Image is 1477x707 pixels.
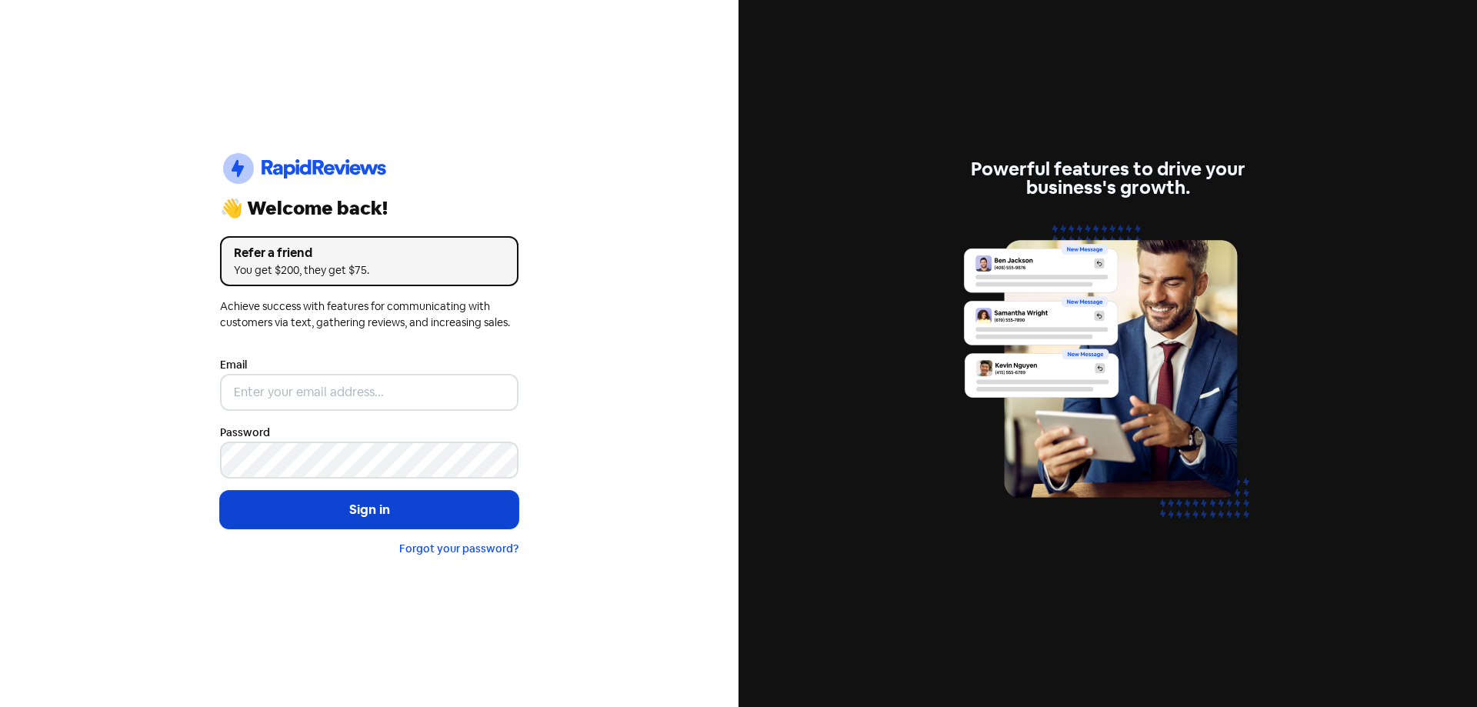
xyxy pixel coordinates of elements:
img: inbox [959,215,1257,547]
div: 👋 Welcome back! [220,199,518,218]
label: Email [220,357,247,373]
input: Enter your email address... [220,374,518,411]
div: Achieve success with features for communicating with customers via text, gathering reviews, and i... [220,298,518,331]
div: You get $200, they get $75. [234,262,505,278]
div: Refer a friend [234,244,505,262]
div: Powerful features to drive your business's growth. [959,160,1257,197]
label: Password [220,425,270,441]
a: Forgot your password? [399,542,518,555]
button: Sign in [220,491,518,529]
